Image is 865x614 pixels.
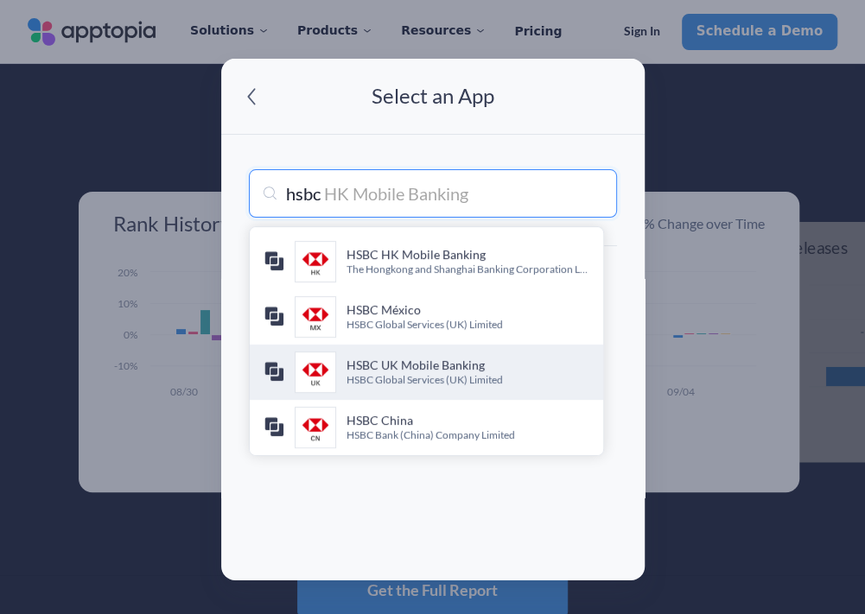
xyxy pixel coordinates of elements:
[295,351,336,393] img: HSBC UK Mobile Banking icon
[295,241,336,282] img: HSBC HK Mobile Banking icon
[347,263,589,277] p: The Hongkong and Shanghai Banking Corporation Ltd
[372,85,494,107] p: Select an App
[295,351,336,393] div: HSBC UK Mobile Banking
[295,241,336,282] div: HSBC HK Mobile Banking
[295,296,336,338] div: HSBC México
[249,169,617,218] input: Search for an app
[250,345,603,400] a: HSBC UK Mobile Banking iconHSBC UK Mobile BankingHSBC Global Services (UK) Limited
[347,428,589,443] p: HSBC Bank (China) Company Limited
[295,407,336,448] img: HSBC China icon
[249,226,604,456] ul: menu-options
[347,301,589,319] h4: HSBC México
[347,318,589,332] p: HSBC Global Services (UK) Limited
[250,234,603,289] a: HSBC HK Mobile Banking iconHSBC HK Mobile BankingThe Hongkong and Shanghai Banking Corporation Ltd
[347,373,589,388] p: HSBC Global Services (UK) Limited
[250,289,603,345] a: HSBC México iconHSBC MéxicoHSBC Global Services (UK) Limited
[347,246,589,263] h4: HSBC HK Mobile Banking
[347,357,589,374] h4: HSBC UK Mobile Banking
[250,400,603,455] a: HSBC China iconHSBC ChinaHSBC Bank (China) Company Limited
[295,407,336,448] div: HSBC China
[347,412,589,429] h4: HSBC China
[295,296,336,338] img: HSBC México icon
